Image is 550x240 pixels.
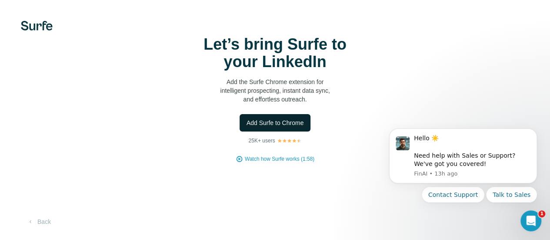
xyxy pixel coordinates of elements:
p: Add the Surfe Chrome extension for intelligent prospecting, instant data sync, and effortless out... [188,78,362,104]
iframe: Intercom live chat [520,210,541,231]
p: 25K+ users [248,137,275,145]
h1: Let’s bring Surfe to your LinkedIn [188,36,362,71]
button: Back [21,214,57,230]
button: Watch how Surfe works (1:58) [245,155,314,163]
img: Surfe's logo [21,21,53,30]
button: Add Surfe to Chrome [240,114,311,132]
img: Rating Stars [277,138,302,143]
span: 1 [538,210,545,217]
iframe: Intercom notifications message [376,118,550,236]
span: Add Surfe to Chrome [247,118,304,127]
